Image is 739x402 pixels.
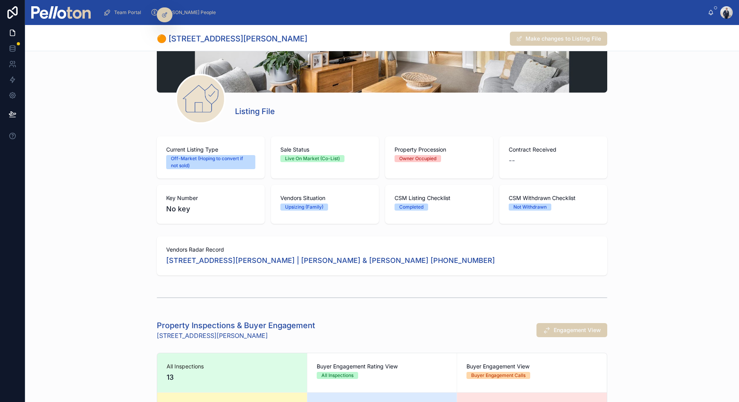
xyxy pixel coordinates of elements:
img: App logo [31,6,91,19]
span: Team Portal [114,9,141,16]
span: [PERSON_NAME] People [161,9,216,16]
h1: 🟠 [STREET_ADDRESS][PERSON_NAME] [157,33,307,44]
span: Property Procession [395,146,484,154]
div: All Inspections [321,372,353,379]
div: Off-Market (Hoping to convert if not sold) [171,155,251,169]
span: Current Listing Type [166,146,255,154]
div: Not Withdrawn [513,204,547,211]
div: Buyer Engagement Calls [471,372,526,379]
span: Vendors Situation [280,194,369,202]
div: Live On Market (Co-List) [285,155,340,162]
span: All Inspections [167,363,298,370]
span: Buyer Engagement Rating View [317,363,448,370]
button: Make changes to Listing File [510,32,607,46]
div: Owner Occupied [399,155,436,162]
div: Upsizing (Family) [285,204,323,211]
h1: Property Inspections & Buyer Engagement [157,320,315,331]
a: [STREET_ADDRESS][PERSON_NAME] | [PERSON_NAME] & [PERSON_NAME] [PHONE_NUMBER] [166,255,495,266]
span: Contract Received [509,146,598,154]
button: Engagement View [536,323,607,337]
a: [PERSON_NAME] People [148,5,221,20]
span: Sale Status [280,146,369,154]
span: Vendors Radar Record [166,246,598,254]
span: -- [509,155,515,166]
span: CSM Withdrawn Checklist [509,194,598,202]
a: Team Portal [101,5,147,20]
div: scrollable content [97,4,708,21]
span: [STREET_ADDRESS][PERSON_NAME] [157,331,315,340]
span: No key [166,204,255,214]
span: Key Number [166,194,255,202]
span: 13 [167,372,298,383]
span: Buyer Engagement View [466,363,597,370]
div: Completed [399,204,423,211]
h1: Listing File [235,106,275,117]
span: CSM Listing Checklist [395,194,484,202]
span: Engagement View [554,326,601,334]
